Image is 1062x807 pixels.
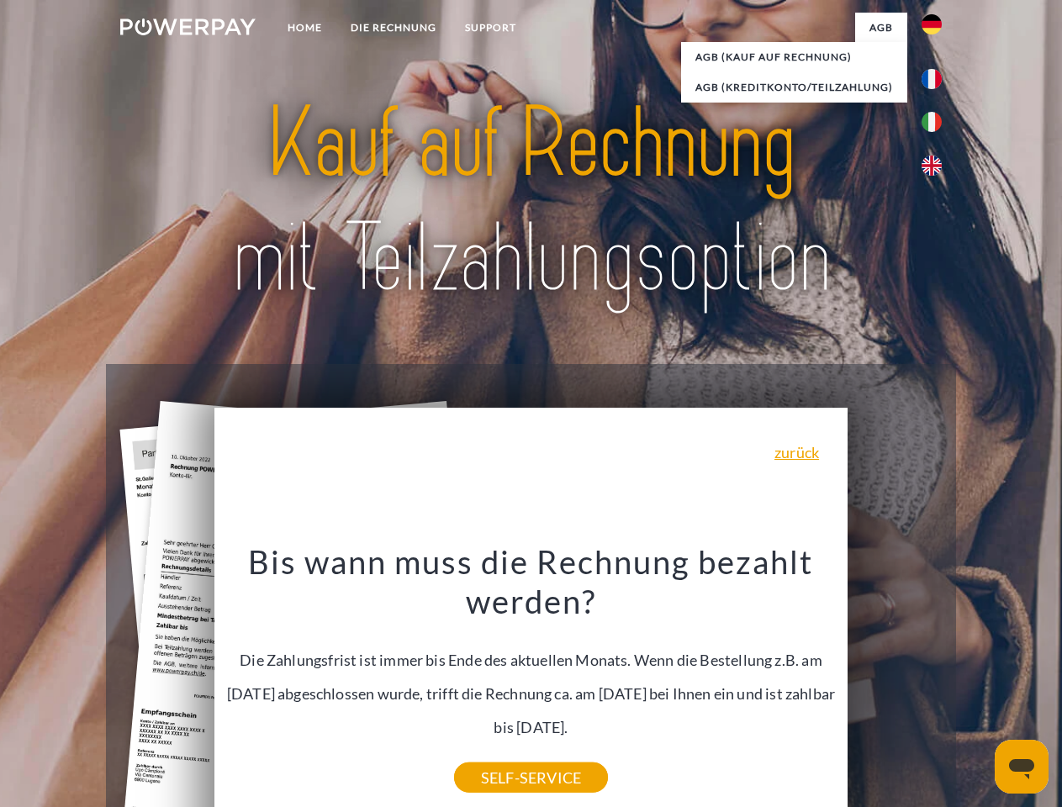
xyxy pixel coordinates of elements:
[225,541,838,622] h3: Bis wann muss die Rechnung bezahlt werden?
[225,541,838,778] div: Die Zahlungsfrist ist immer bis Ende des aktuellen Monats. Wenn die Bestellung z.B. am [DATE] abg...
[922,14,942,34] img: de
[681,72,907,103] a: AGB (Kreditkonto/Teilzahlung)
[273,13,336,43] a: Home
[451,13,531,43] a: SUPPORT
[454,762,608,793] a: SELF-SERVICE
[995,740,1049,794] iframe: Schaltfläche zum Öffnen des Messaging-Fensters
[922,69,942,89] img: fr
[336,13,451,43] a: DIE RECHNUNG
[922,112,942,132] img: it
[922,156,942,176] img: en
[120,18,256,35] img: logo-powerpay-white.svg
[681,42,907,72] a: AGB (Kauf auf Rechnung)
[774,445,819,460] a: zurück
[855,13,907,43] a: agb
[161,81,901,322] img: title-powerpay_de.svg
